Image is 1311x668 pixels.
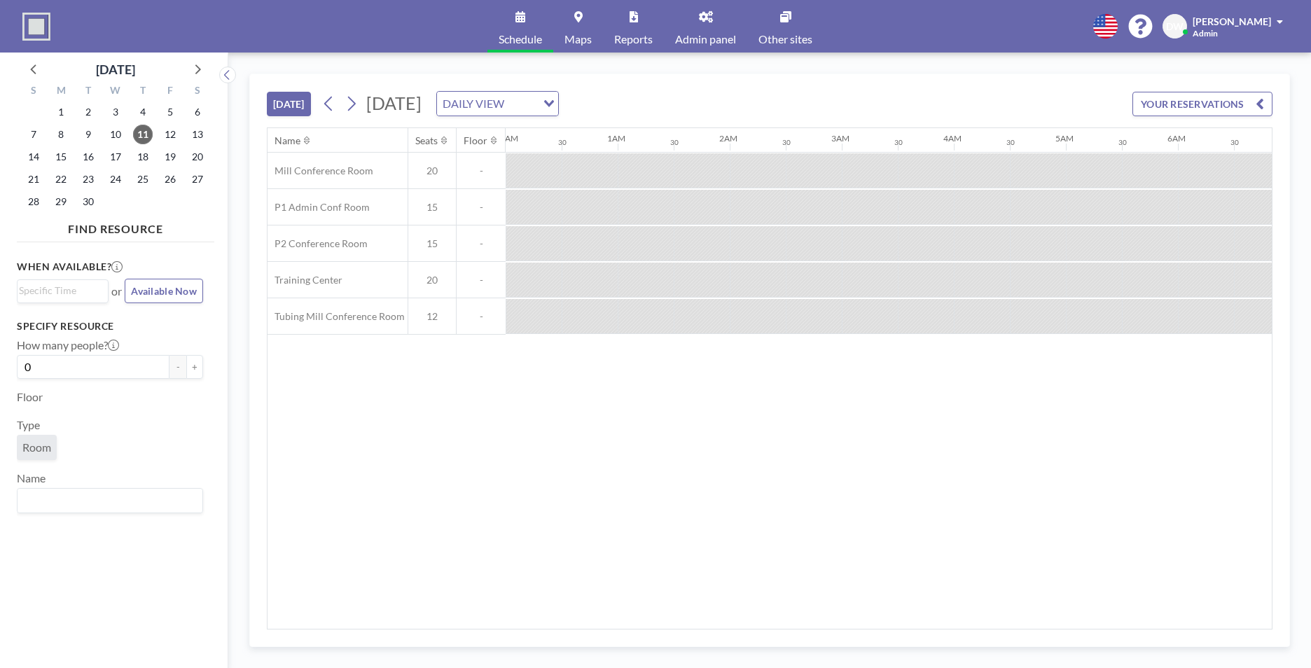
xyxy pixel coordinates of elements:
button: Available Now [125,279,203,303]
span: Monday, September 15, 2025 [51,147,71,167]
div: 5AM [1055,133,1074,144]
div: [DATE] [96,60,135,79]
span: Friday, September 26, 2025 [160,169,180,189]
span: Tuesday, September 30, 2025 [78,192,98,211]
span: Reports [614,34,653,45]
span: - [457,201,506,214]
span: Thursday, September 4, 2025 [133,102,153,122]
span: Saturday, September 6, 2025 [188,102,207,122]
span: Room [22,440,51,454]
input: Search for option [508,95,535,113]
span: Friday, September 19, 2025 [160,147,180,167]
span: Sunday, September 7, 2025 [24,125,43,144]
label: Name [17,471,46,485]
h3: Specify resource [17,320,203,333]
span: Maps [564,34,592,45]
div: 30 [1230,138,1239,147]
span: - [457,274,506,286]
div: Search for option [18,280,108,301]
button: - [169,355,186,379]
div: M [48,83,75,101]
span: or [111,284,122,298]
div: 30 [1118,138,1127,147]
div: Search for option [18,489,202,513]
span: 15 [408,237,456,250]
span: [PERSON_NAME] [1193,15,1271,27]
span: Schedule [499,34,542,45]
span: Training Center [268,274,342,286]
input: Search for option [19,283,100,298]
div: S [20,83,48,101]
span: Wednesday, September 10, 2025 [106,125,125,144]
span: Tuesday, September 16, 2025 [78,147,98,167]
span: Thursday, September 11, 2025 [133,125,153,144]
button: + [186,355,203,379]
span: Monday, September 29, 2025 [51,192,71,211]
span: - [457,165,506,177]
div: 30 [670,138,679,147]
span: Admin panel [675,34,736,45]
div: 30 [558,138,567,147]
span: Sunday, September 14, 2025 [24,147,43,167]
span: 15 [408,201,456,214]
div: W [102,83,130,101]
div: Search for option [437,92,558,116]
span: Saturday, September 27, 2025 [188,169,207,189]
label: Type [17,418,40,432]
span: [DATE] [366,92,422,113]
span: Tuesday, September 9, 2025 [78,125,98,144]
div: Floor [464,134,487,147]
span: Friday, September 5, 2025 [160,102,180,122]
div: Name [275,134,300,147]
span: P2 Conference Room [268,237,368,250]
span: Sunday, September 28, 2025 [24,192,43,211]
button: YOUR RESERVATIONS [1132,92,1272,116]
label: How many people? [17,338,119,352]
div: 12AM [495,133,518,144]
input: Search for option [19,492,195,510]
span: Saturday, September 13, 2025 [188,125,207,144]
img: organization-logo [22,13,50,41]
div: 4AM [943,133,962,144]
div: F [156,83,183,101]
div: T [129,83,156,101]
span: Available Now [131,285,197,297]
span: - [457,237,506,250]
div: 30 [782,138,791,147]
span: 20 [408,165,456,177]
button: [DATE] [267,92,311,116]
span: 12 [408,310,456,323]
span: Wednesday, September 24, 2025 [106,169,125,189]
span: Sunday, September 21, 2025 [24,169,43,189]
span: DW [1166,20,1184,33]
span: Tuesday, September 23, 2025 [78,169,98,189]
div: 1AM [607,133,625,144]
span: Tuesday, September 2, 2025 [78,102,98,122]
span: Tubing Mill Conference Room [268,310,405,323]
span: - [457,310,506,323]
span: P1 Admin Conf Room [268,201,370,214]
span: Monday, September 1, 2025 [51,102,71,122]
span: Saturday, September 20, 2025 [188,147,207,167]
span: Mill Conference Room [268,165,373,177]
h4: FIND RESOURCE [17,216,214,236]
span: DAILY VIEW [440,95,507,113]
span: Admin [1193,28,1218,39]
span: Monday, September 22, 2025 [51,169,71,189]
div: 30 [894,138,903,147]
span: Friday, September 12, 2025 [160,125,180,144]
span: Thursday, September 25, 2025 [133,169,153,189]
label: Floor [17,390,43,404]
div: T [75,83,102,101]
div: 6AM [1167,133,1186,144]
div: 30 [1006,138,1015,147]
span: Monday, September 8, 2025 [51,125,71,144]
span: 20 [408,274,456,286]
div: 2AM [719,133,737,144]
div: 3AM [831,133,849,144]
span: Wednesday, September 17, 2025 [106,147,125,167]
div: S [183,83,211,101]
span: Thursday, September 18, 2025 [133,147,153,167]
div: Seats [415,134,438,147]
span: Wednesday, September 3, 2025 [106,102,125,122]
